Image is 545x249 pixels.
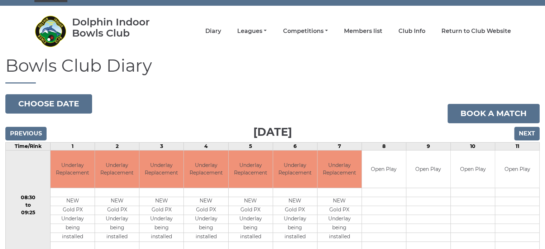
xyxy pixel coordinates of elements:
[184,142,228,150] td: 4
[5,94,92,114] button: Choose date
[184,197,228,206] td: NEW
[51,215,95,224] td: Underlay
[317,150,362,188] td: Underlay Replacement
[139,197,183,206] td: NEW
[495,150,539,188] td: Open Play
[139,215,183,224] td: Underlay
[317,142,362,150] td: 7
[34,15,67,47] img: Dolphin Indoor Bowls Club
[406,142,450,150] td: 9
[5,56,540,83] h1: Bowls Club Diary
[95,224,139,233] td: being
[139,150,183,188] td: Underlay Replacement
[51,150,95,188] td: Underlay Replacement
[139,206,183,215] td: Gold PX
[95,215,139,224] td: Underlay
[229,150,273,188] td: Underlay Replacement
[229,197,273,206] td: NEW
[51,233,95,242] td: installed
[273,150,317,188] td: Underlay Replacement
[95,206,139,215] td: Gold PX
[51,197,95,206] td: NEW
[317,197,362,206] td: NEW
[495,142,539,150] td: 11
[229,215,273,224] td: Underlay
[51,142,95,150] td: 1
[406,150,450,188] td: Open Play
[317,233,362,242] td: installed
[95,150,139,188] td: Underlay Replacement
[450,142,495,150] td: 10
[139,142,184,150] td: 3
[362,150,406,188] td: Open Play
[273,206,317,215] td: Gold PX
[95,233,139,242] td: installed
[229,233,273,242] td: installed
[184,206,228,215] td: Gold PX
[317,224,362,233] td: being
[317,206,362,215] td: Gold PX
[184,215,228,224] td: Underlay
[273,197,317,206] td: NEW
[273,224,317,233] td: being
[139,233,183,242] td: installed
[51,224,95,233] td: being
[362,142,406,150] td: 8
[6,142,51,150] td: Time/Rink
[205,27,221,35] a: Diary
[184,233,228,242] td: installed
[273,142,317,150] td: 6
[344,27,382,35] a: Members list
[317,215,362,224] td: Underlay
[229,224,273,233] td: being
[184,224,228,233] td: being
[273,215,317,224] td: Underlay
[228,142,273,150] td: 5
[448,104,540,123] a: Book a match
[273,233,317,242] td: installed
[237,27,267,35] a: Leagues
[139,224,183,233] td: being
[514,127,540,140] input: Next
[441,27,511,35] a: Return to Club Website
[72,16,171,39] div: Dolphin Indoor Bowls Club
[184,150,228,188] td: Underlay Replacement
[229,206,273,215] td: Gold PX
[95,197,139,206] td: NEW
[51,206,95,215] td: Gold PX
[5,127,47,140] input: Previous
[95,142,139,150] td: 2
[398,27,425,35] a: Club Info
[283,27,328,35] a: Competitions
[451,150,495,188] td: Open Play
